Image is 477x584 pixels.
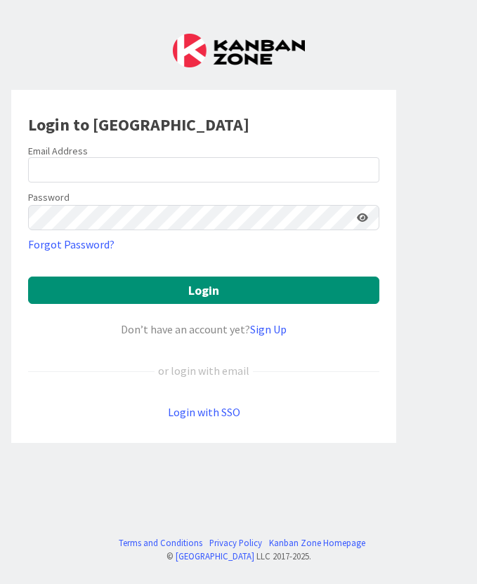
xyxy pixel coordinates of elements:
[28,145,88,157] label: Email Address
[269,536,365,550] a: Kanban Zone Homepage
[250,322,287,336] a: Sign Up
[173,34,305,67] img: Kanban Zone
[119,536,202,550] a: Terms and Conditions
[155,362,253,379] div: or login with email
[28,114,249,135] b: Login to [GEOGRAPHIC_DATA]
[209,536,262,550] a: Privacy Policy
[176,550,254,562] a: [GEOGRAPHIC_DATA]
[28,321,379,338] div: Don’t have an account yet?
[28,277,379,304] button: Login
[168,405,240,419] a: Login with SSO
[28,190,70,205] label: Password
[28,236,115,253] a: Forgot Password?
